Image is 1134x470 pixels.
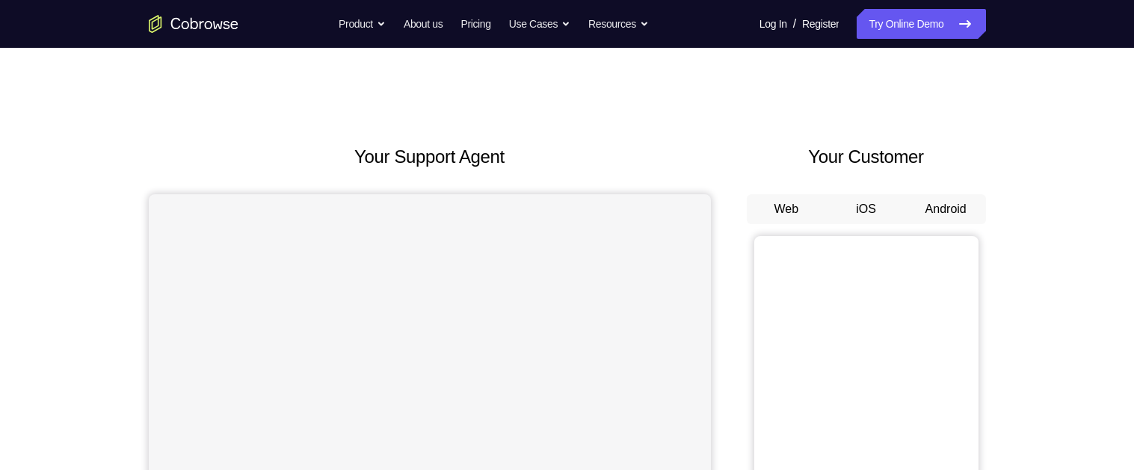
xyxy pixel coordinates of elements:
[802,9,839,39] a: Register
[857,9,985,39] a: Try Online Demo
[460,9,490,39] a: Pricing
[747,194,827,224] button: Web
[747,143,986,170] h2: Your Customer
[906,194,986,224] button: Android
[793,15,796,33] span: /
[826,194,906,224] button: iOS
[588,9,649,39] button: Resources
[149,143,711,170] h2: Your Support Agent
[149,15,238,33] a: Go to the home page
[759,9,787,39] a: Log In
[339,9,386,39] button: Product
[509,9,570,39] button: Use Cases
[404,9,443,39] a: About us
